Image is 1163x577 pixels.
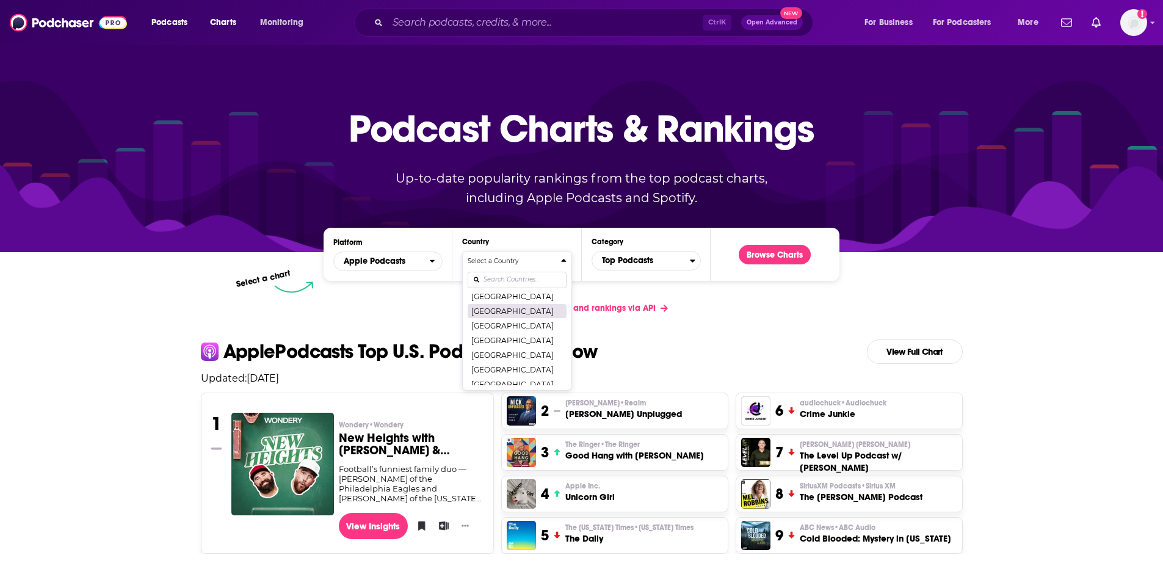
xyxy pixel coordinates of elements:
a: Show notifications dropdown [1056,12,1077,33]
span: Apple Podcasts [344,257,405,266]
button: Countries [462,251,571,391]
h3: 3 [541,443,549,462]
img: The Level Up Podcast w/ Paul Alex [741,438,770,467]
img: New Heights with Jason & Travis Kelce [231,413,334,515]
h3: 9 [775,526,783,545]
button: Show More Button [457,520,474,532]
button: Add to List [435,517,447,535]
button: [GEOGRAPHIC_DATA] [468,362,566,377]
p: Select a chart [236,268,292,289]
p: SiriusXM Podcasts • Sirius XM [800,481,922,491]
h3: The [PERSON_NAME] Podcast [800,491,922,503]
h3: 5 [541,526,549,545]
span: • Wondery [369,421,404,429]
span: Monitoring [260,14,303,31]
a: Cold Blooded: Mystery in Alaska [741,521,770,550]
h3: 4 [541,485,549,503]
p: Podcast Charts & Rankings [349,89,814,168]
h3: Crime Junkie [800,408,886,420]
p: Paul Alex Espinoza [800,440,957,449]
span: Open Advanced [747,20,797,26]
span: [PERSON_NAME] [PERSON_NAME] [800,440,910,449]
a: [PERSON_NAME]•Realm[PERSON_NAME] Unplugged [565,398,682,420]
span: For Podcasters [933,14,991,31]
button: Open AdvancedNew [741,15,803,30]
div: Football’s funniest family duo — [PERSON_NAME] of the Philadelphia Eagles and [PERSON_NAME] of th... [339,464,484,503]
h3: Unicorn Girl [565,491,615,503]
span: Get podcast charts and rankings via API [495,303,656,313]
span: • Audiochuck [841,399,886,407]
h3: [PERSON_NAME] Unplugged [565,408,682,420]
img: Mick Unplugged [507,396,536,426]
img: apple Icon [201,343,219,360]
a: Apple Inc.Unicorn Girl [565,481,615,503]
a: Get podcast charts and rankings via API [485,293,678,323]
span: New [780,7,802,19]
span: More [1018,14,1038,31]
h3: New Heights with [PERSON_NAME] & [PERSON_NAME] [339,432,484,457]
p: The New York Times • New York Times [565,523,694,532]
span: Logged in as evankrask [1120,9,1147,36]
p: Mick Hunt • Realm [565,398,682,408]
button: Show profile menu [1120,9,1147,36]
span: The [US_STATE] Times [565,523,694,532]
span: Apple Inc. [565,481,600,491]
p: Apple Podcasts Top U.S. Podcasts Right Now [223,342,598,361]
span: Top Podcasts [592,250,690,271]
span: [PERSON_NAME] [565,398,646,408]
button: Browse Charts [739,245,811,264]
img: Good Hang with Amy Poehler [507,438,536,467]
a: Charts [202,13,244,32]
button: open menu [925,13,1009,32]
div: Search podcasts, credits, & more... [366,9,825,37]
a: Wondery•WonderyNew Heights with [PERSON_NAME] & [PERSON_NAME] [339,420,484,464]
span: • The Ringer [600,440,640,449]
a: View Full Chart [867,339,963,364]
h2: Platforms [333,252,443,271]
a: The [US_STATE] Times•[US_STATE] TimesThe Daily [565,523,694,545]
p: ABC News • ABC Audio [800,523,951,532]
a: Crime Junkie [741,396,770,426]
button: open menu [252,13,319,32]
span: ABC News [800,523,875,532]
p: Apple Inc. [565,481,615,491]
a: ABC News•ABC AudioCold Blooded: Mystery in [US_STATE] [800,523,951,545]
h3: Good Hang with [PERSON_NAME] [565,449,704,462]
button: open menu [1009,13,1054,32]
a: The Ringer•The RingerGood Hang with [PERSON_NAME] [565,440,704,462]
input: Search Countries... [468,272,566,288]
a: Show notifications dropdown [1087,12,1106,33]
a: audiochuck•AudiochuckCrime Junkie [800,398,886,420]
input: Search podcasts, credits, & more... [388,13,703,32]
h3: The Daily [565,532,694,545]
button: [GEOGRAPHIC_DATA] [468,289,566,303]
span: audiochuck [800,398,886,408]
span: Ctrl K [703,15,731,31]
h3: 2 [541,402,549,420]
span: Wondery [339,420,404,430]
button: [GEOGRAPHIC_DATA] [468,318,566,333]
button: [GEOGRAPHIC_DATA] [468,347,566,362]
a: The Daily [507,521,536,550]
img: The Mel Robbins Podcast [741,479,770,509]
a: [PERSON_NAME] [PERSON_NAME]The Level Up Podcast w/ [PERSON_NAME] [800,440,957,474]
img: User Profile [1120,9,1147,36]
img: Unicorn Girl [507,479,536,509]
a: View Insights [339,513,408,539]
button: [GEOGRAPHIC_DATA] [468,377,566,391]
img: Podchaser - Follow, Share and Rate Podcasts [10,11,127,34]
button: Categories [592,251,701,270]
button: open menu [143,13,203,32]
button: Bookmark Podcast [413,517,425,535]
span: • Sirius XM [861,482,896,490]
